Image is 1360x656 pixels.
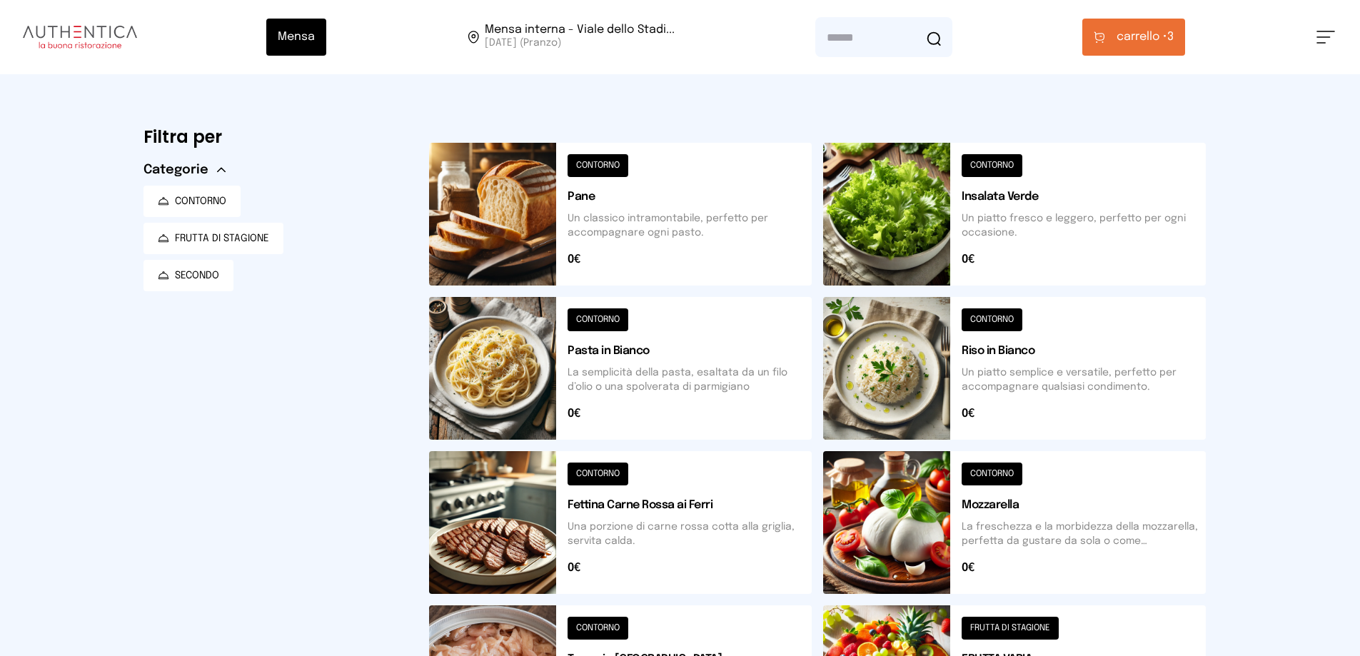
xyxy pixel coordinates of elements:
[143,260,233,291] button: SECONDO
[485,36,675,50] span: [DATE] (Pranzo)
[175,231,269,246] span: FRUTTA DI STAGIONE
[143,186,241,217] button: CONTORNO
[143,223,283,254] button: FRUTTA DI STAGIONE
[485,24,675,50] span: Viale dello Stadio, 77, 05100 Terni TR, Italia
[175,268,219,283] span: SECONDO
[23,26,137,49] img: logo.8f33a47.png
[1082,19,1185,56] button: carrello •3
[143,160,208,180] span: Categorie
[1117,29,1167,46] span: carrello •
[143,126,406,148] h6: Filtra per
[1117,29,1174,46] span: 3
[143,160,226,180] button: Categorie
[266,19,326,56] button: Mensa
[175,194,226,208] span: CONTORNO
